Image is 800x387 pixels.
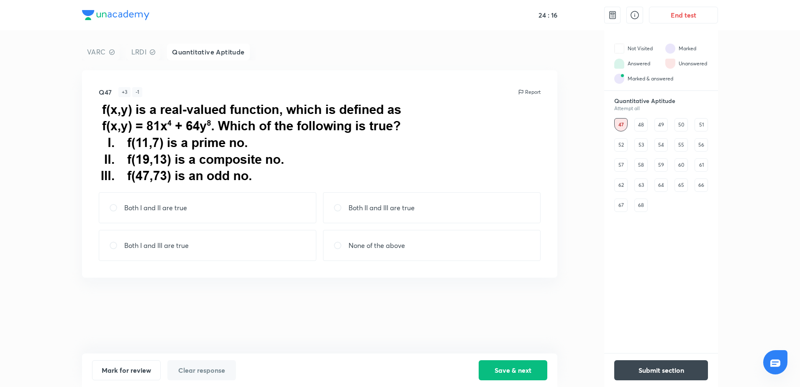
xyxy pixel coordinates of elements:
[695,138,708,152] div: 56
[654,138,668,152] div: 54
[126,44,161,60] div: LRDI
[614,44,624,54] img: attempt state
[614,158,628,172] div: 57
[674,178,688,192] div: 65
[124,203,187,213] p: Both I and II are true
[99,87,112,97] h5: Q47
[679,45,696,52] div: Marked
[614,178,628,192] div: 62
[628,60,650,67] div: Answered
[634,138,648,152] div: 53
[634,178,648,192] div: 63
[614,74,624,84] img: attempt state
[614,59,624,69] img: attempt state
[654,158,668,172] div: 59
[665,59,675,69] img: attempt state
[349,203,415,213] p: Both II and III are true
[674,138,688,152] div: 55
[167,360,236,380] button: Clear response
[82,44,120,60] div: VARC
[518,89,524,95] img: report icon
[634,199,648,212] div: 68
[614,199,628,212] div: 67
[665,44,675,54] img: attempt state
[634,118,648,132] div: 48
[549,11,557,19] h5: 16
[634,158,648,172] div: 58
[124,240,189,250] p: Both I and III are true
[118,87,131,97] div: + 3
[695,158,708,172] div: 61
[614,97,708,105] h6: Quantitative Aptitude
[537,11,549,19] h5: 24 :
[654,178,668,192] div: 64
[654,118,668,132] div: 49
[614,360,708,380] button: Submit section
[614,106,708,111] div: Attempt all
[679,60,707,67] div: Unanswered
[674,118,688,132] div: 50
[132,87,142,97] div: - 1
[674,158,688,172] div: 60
[99,104,405,183] img: 14-08-25-06:44:00-AM
[92,360,161,380] button: Mark for review
[614,118,628,132] div: 47
[167,44,249,60] div: Quantitative Aptitude
[614,138,628,152] div: 52
[649,7,718,23] button: End test
[695,118,708,132] div: 51
[628,45,653,52] div: Not Visited
[695,178,708,192] div: 66
[628,75,673,83] div: Marked & answered
[479,360,547,380] button: Save & next
[608,10,618,20] img: calculator
[349,240,405,250] p: None of the above
[525,88,541,96] p: Report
